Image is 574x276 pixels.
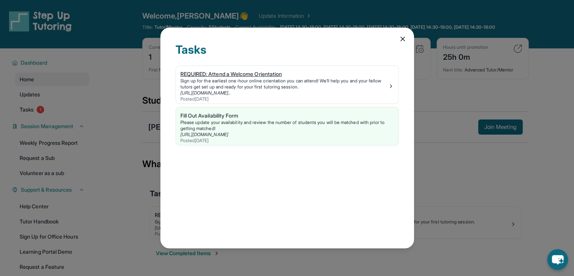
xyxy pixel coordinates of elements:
[547,249,568,270] button: chat-button
[175,43,399,65] div: Tasks
[180,90,231,96] a: [URL][DOMAIN_NAME]..
[180,96,388,102] div: Posted [DATE]
[176,107,399,145] a: Fill Out Availability FormPlease update your availability and review the number of students you w...
[180,119,394,132] div: Please update your availability and review the number of students you will be matched with prior ...
[180,70,388,78] div: REQUIRED: Attend a Welcome Orientation
[180,132,228,137] a: [URL][DOMAIN_NAME]
[180,112,394,119] div: Fill Out Availability Form
[180,138,394,144] div: Posted [DATE]
[180,78,388,90] div: Sign up for the earliest one-hour online orientation you can attend! We’ll help you and your fell...
[176,66,399,104] a: REQUIRED: Attend a Welcome OrientationSign up for the earliest one-hour online orientation you ca...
